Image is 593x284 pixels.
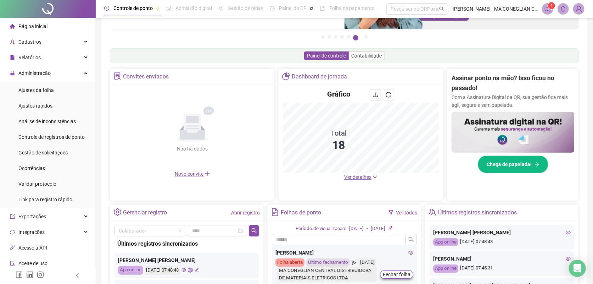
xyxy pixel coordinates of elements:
span: filter [388,210,393,215]
span: export [10,214,15,219]
span: Aceite de uso [18,261,47,266]
span: download [373,92,378,98]
span: Fechar folha [383,271,410,278]
span: sun [218,6,223,11]
div: Convites enviados [123,71,169,83]
button: 6 [353,35,358,40]
span: dashboard [270,6,275,11]
span: instagram [37,271,44,278]
span: search [251,228,257,234]
span: sync [10,230,15,235]
span: lock [10,71,15,76]
div: [DATE] 07:45:31 [433,264,571,273]
span: Administração [18,70,51,76]
span: facebook [16,271,23,278]
span: Página inicial [18,23,47,29]
span: Controle de registros de ponto [18,134,85,140]
span: edit [195,268,199,272]
span: pie-chart [282,72,290,80]
button: 1 [321,35,325,39]
div: [DATE] [349,225,364,233]
span: Relatórios [18,55,41,60]
span: Gestão de solicitações [18,150,68,155]
span: Novo convite [175,171,210,177]
span: notification [544,6,551,12]
div: MA CONEGLIAN CENTRAL DISTRIBUIDORA DE MATERIAIS ELETRICOS LTDA [277,267,377,282]
span: search [408,237,414,242]
span: Painel do DP [279,5,307,11]
span: global [188,268,192,272]
div: Últimos registros sincronizados [438,207,517,219]
span: Ver detalhes [344,174,371,180]
span: edit [388,226,393,230]
div: [PERSON_NAME] [433,255,571,263]
span: Admissão digital [175,5,212,11]
button: Chega de papelada! [478,155,548,173]
span: Análise de inconsistências [18,119,76,124]
span: clock-circle [104,6,109,11]
span: Painel de controle [307,53,346,59]
span: down [373,175,377,180]
span: Validar protocolo [18,181,56,187]
span: book [320,6,325,11]
button: 5 [347,35,350,39]
div: App online [433,238,458,246]
div: Último fechamento [306,258,350,267]
span: Ocorrências [18,165,45,171]
span: [PERSON_NAME] - MA CONEGLIAN CENTRAL [453,5,538,13]
div: [DATE] 07:48:43 [433,238,571,246]
div: App online [118,266,143,275]
span: pushpin [309,6,314,11]
div: [PERSON_NAME] [275,249,413,257]
span: linkedin [26,271,33,278]
div: Folha aberta [275,258,304,267]
div: Folhas de ponto [281,207,321,219]
span: Folha de pagamento [329,5,375,11]
button: 2 [328,35,331,39]
h4: Gráfico [327,89,350,99]
span: audit [10,261,15,266]
div: Open Intercom Messenger [569,260,586,277]
p: Com a Assinatura Digital da QR, sua gestão fica mais ágil, segura e sem papelada. [452,93,575,109]
span: bell [560,6,566,12]
img: banner%2F02c71560-61a6-44d4-94b9-c8ab97240462.png [452,112,575,153]
span: setting [114,208,121,216]
h2: Assinar ponto na mão? Isso ficou no passado! [452,73,575,93]
span: home [10,24,15,29]
span: Exportações [18,214,46,219]
div: [DATE] 07:48:43 [145,266,180,275]
button: 7 [364,35,368,39]
div: [DATE] [358,258,376,267]
span: Gestão de férias [228,5,263,11]
span: pushpin [156,6,160,11]
span: Controle de ponto [113,5,153,11]
div: [PERSON_NAME] [PERSON_NAME] [118,256,256,264]
div: - [367,225,368,233]
span: file-text [271,208,279,216]
span: solution [114,72,121,80]
span: Ajustes rápidos [18,103,52,109]
button: 3 [334,35,337,39]
span: Ajustes da folha [18,87,54,93]
div: App online [433,264,458,273]
div: Gerenciar registro [123,207,167,219]
span: file [10,55,15,60]
div: Últimos registros sincronizados [117,239,256,248]
span: Cadastros [18,39,41,45]
a: Ver todos [396,210,418,215]
div: Não há dados [160,145,225,153]
span: file-done [166,6,171,11]
div: Período de visualização: [296,225,346,233]
div: Dashboard de jornada [292,71,347,83]
span: Link para registro rápido [18,197,72,202]
span: eye [566,256,571,261]
span: Contabilidade [351,53,382,59]
span: send [352,258,356,267]
sup: 1 [548,2,555,9]
span: eye [566,230,571,235]
span: api [10,245,15,250]
span: search [439,6,444,12]
div: [DATE] [371,225,385,233]
a: Abrir registro [231,210,260,215]
button: Fechar folha [380,270,413,279]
